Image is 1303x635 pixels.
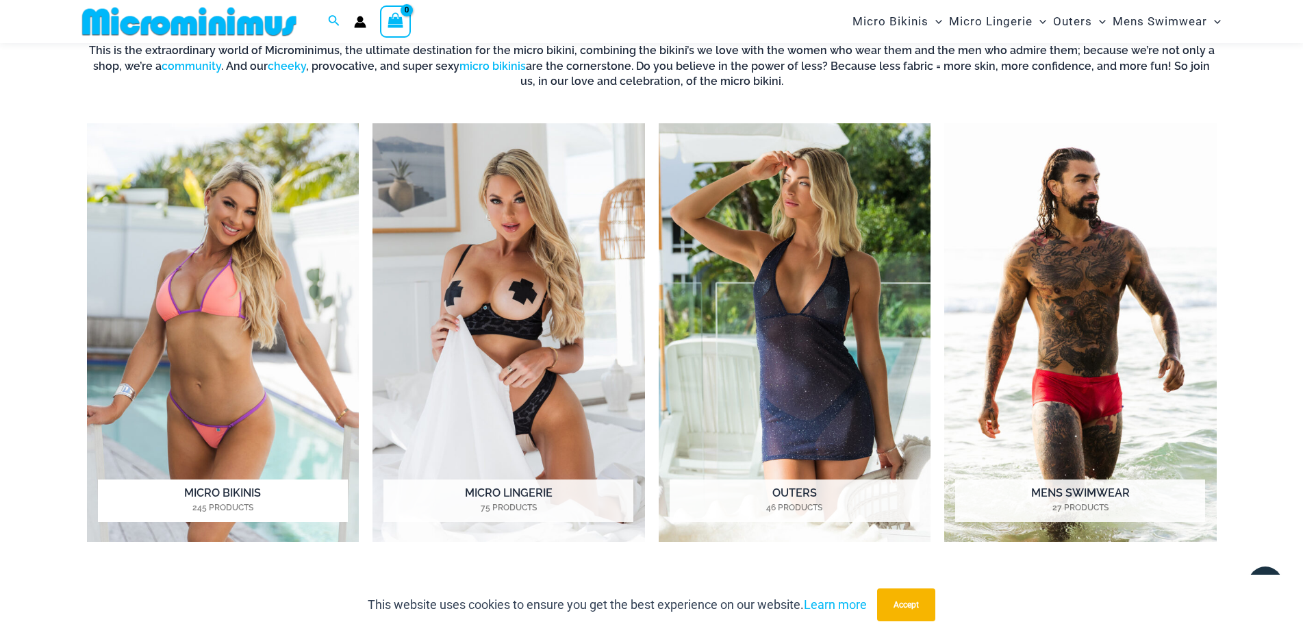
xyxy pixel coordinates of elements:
[928,4,942,39] span: Menu Toggle
[328,13,340,30] a: Search icon link
[87,123,359,542] a: Visit product category Micro Bikinis
[849,4,946,39] a: Micro BikinisMenu ToggleMenu Toggle
[847,2,1227,41] nav: Site Navigation
[1033,4,1046,39] span: Menu Toggle
[372,123,645,542] img: Micro Lingerie
[670,480,920,522] h2: Outers
[372,123,645,542] a: Visit product category Micro Lingerie
[955,501,1205,514] mark: 27 Products
[87,123,359,542] img: Micro Bikinis
[354,16,366,28] a: Account icon link
[1207,4,1221,39] span: Menu Toggle
[946,4,1050,39] a: Micro LingerieMenu ToggleMenu Toggle
[949,4,1033,39] span: Micro Lingerie
[162,60,221,73] a: community
[659,123,931,542] a: Visit product category Outers
[383,480,633,522] h2: Micro Lingerie
[944,123,1217,542] img: Mens Swimwear
[1109,4,1224,39] a: Mens SwimwearMenu ToggleMenu Toggle
[77,6,302,37] img: MM SHOP LOGO FLAT
[98,501,348,514] mark: 245 Products
[1053,4,1092,39] span: Outers
[1092,4,1106,39] span: Menu Toggle
[368,595,867,615] p: This website uses cookies to ensure you get the best experience on our website.
[459,60,526,73] a: micro bikinis
[852,4,928,39] span: Micro Bikinis
[380,5,412,37] a: View Shopping Cart, empty
[268,60,306,73] a: cheeky
[1050,4,1109,39] a: OutersMenu ToggleMenu Toggle
[87,43,1217,89] h6: This is the extraordinary world of Microminimus, the ultimate destination for the micro bikini, c...
[98,480,348,522] h2: Micro Bikinis
[670,501,920,514] mark: 46 Products
[383,501,633,514] mark: 75 Products
[804,597,867,612] a: Learn more
[955,480,1205,522] h2: Mens Swimwear
[1113,4,1207,39] span: Mens Swimwear
[659,123,931,542] img: Outers
[944,123,1217,542] a: Visit product category Mens Swimwear
[877,588,935,621] button: Accept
